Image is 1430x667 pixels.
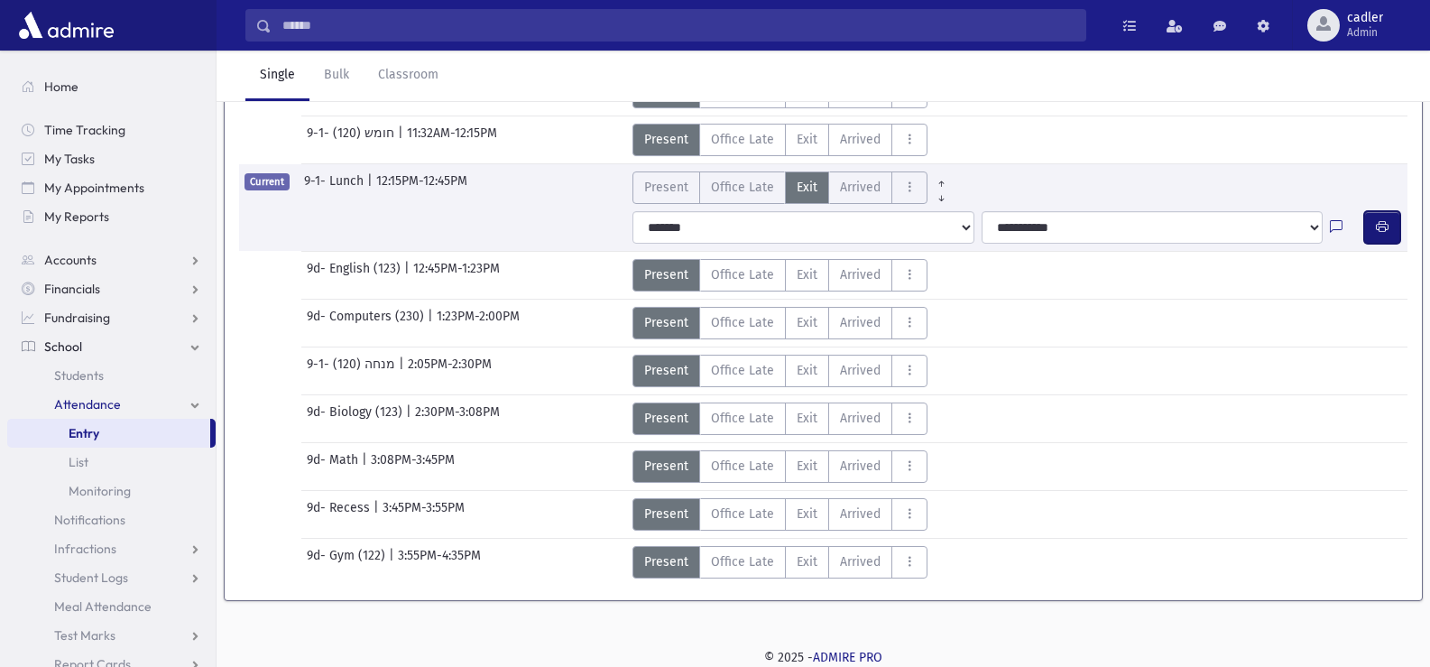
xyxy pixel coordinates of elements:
span: Time Tracking [44,122,125,138]
span: Office Late [711,361,774,380]
a: Financials [7,274,216,303]
span: 12:15PM-12:45PM [376,171,467,204]
input: Search [272,9,1085,42]
a: Time Tracking [7,116,216,144]
a: Students [7,361,216,390]
span: Office Late [711,313,774,332]
a: My Reports [7,202,216,231]
a: Home [7,72,216,101]
a: Notifications [7,505,216,534]
span: Current [244,173,290,190]
span: List [69,454,88,470]
span: Accounts [44,252,97,268]
span: Attendance [54,396,121,412]
a: List [7,448,216,477]
span: Home [44,79,78,95]
span: | [404,259,413,292]
span: Infractions [54,541,116,557]
span: Present [644,552,688,571]
span: My Tasks [44,151,95,167]
span: Arrived [840,552,881,571]
span: | [428,307,437,339]
span: 3:55PM-4:35PM [398,546,481,579]
span: 9-1- מנחה (120) [307,355,399,387]
span: Arrived [840,265,881,284]
span: My Appointments [44,180,144,196]
span: Monitoring [69,483,131,499]
span: Arrived [840,457,881,476]
div: AttTypes [632,259,927,292]
span: Exit [797,313,817,332]
span: 3:08PM-3:45PM [371,450,455,483]
span: Exit [797,552,817,571]
span: Present [644,178,688,197]
a: Infractions [7,534,216,563]
span: 2:30PM-3:08PM [415,403,500,435]
span: Exit [797,178,817,197]
span: Present [644,409,688,428]
span: Present [644,361,688,380]
div: AttTypes [632,171,955,204]
span: Office Late [711,265,774,284]
span: | [399,355,408,387]
span: Entry [69,425,99,441]
span: Office Late [711,552,774,571]
span: Office Late [711,505,774,523]
span: Arrived [840,505,881,523]
a: Classroom [364,51,453,101]
span: Arrived [840,361,881,380]
span: 9d- English (123) [307,259,404,292]
div: © 2025 - [245,648,1401,667]
div: AttTypes [632,546,927,579]
a: Entry [7,419,210,448]
span: Fundraising [44,310,110,326]
span: Exit [797,130,817,149]
span: Exit [797,505,817,523]
span: Test Marks [54,627,115,644]
div: AttTypes [632,403,927,435]
span: 12:45PM-1:23PM [413,259,500,292]
a: School [7,332,216,361]
span: | [398,124,407,156]
span: Arrived [840,409,881,428]
span: Financials [44,281,100,297]
span: Office Late [711,130,774,149]
span: School [44,338,82,355]
span: Present [644,505,688,523]
a: Attendance [7,390,216,419]
img: AdmirePro [14,7,118,43]
span: Exit [797,457,817,476]
span: Students [54,367,104,384]
span: Office Late [711,457,774,476]
span: 3:45PM-3:55PM [383,498,465,531]
span: Meal Attendance [54,598,152,615]
a: Student Logs [7,563,216,592]
span: Arrived [840,130,881,149]
span: 9-1- Lunch [304,171,367,204]
span: cadler [1347,11,1383,25]
span: Exit [797,361,817,380]
span: Student Logs [54,570,128,586]
a: My Appointments [7,173,216,202]
span: 9d- Gym (122) [307,546,389,579]
span: | [367,171,376,204]
span: 9d- Computers (230) [307,307,428,339]
span: Present [644,313,688,332]
span: 9d- Recess [307,498,374,531]
span: | [374,498,383,531]
a: Monitoring [7,477,216,505]
span: Admin [1347,25,1383,40]
a: Accounts [7,245,216,274]
span: Arrived [840,313,881,332]
a: Single [245,51,309,101]
div: AttTypes [632,355,927,387]
span: 9-1- חומש (120) [307,124,398,156]
span: 9d- Math [307,450,362,483]
a: Meal Attendance [7,592,216,621]
span: Office Late [711,409,774,428]
span: | [389,546,398,579]
a: Test Marks [7,621,216,650]
div: AttTypes [632,307,927,339]
span: My Reports [44,208,109,225]
div: AttTypes [632,124,927,156]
